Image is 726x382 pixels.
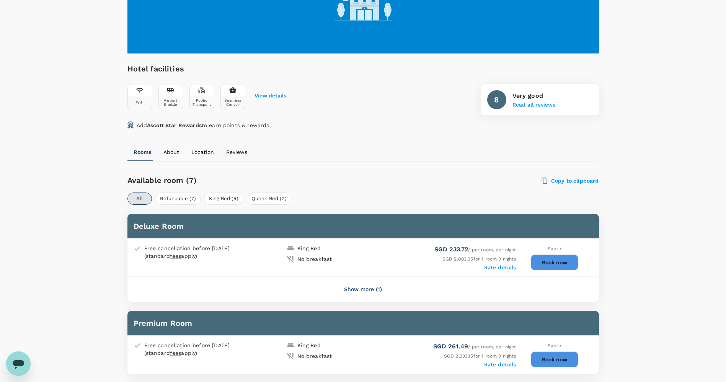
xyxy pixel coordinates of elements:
div: No breakfast [297,352,332,360]
span: fees [170,350,181,356]
span: Ascott Star Rewards [147,122,202,128]
label: Rate details [484,361,516,367]
h6: Premium Room [134,317,593,329]
button: Read all reviews [512,102,555,108]
h6: Available room (7) [127,174,401,186]
span: Sabre [548,246,561,251]
p: Very good [512,91,555,100]
button: King Bed (5) [204,193,243,205]
div: Free cancellation before [DATE] (standard apply) [144,244,248,260]
span: for 1 room 9 nights [442,256,516,262]
button: Queen Bed (2) [246,193,292,205]
h6: Hotel facilities [127,63,286,75]
p: Location [191,148,214,156]
h6: 8 [494,94,499,106]
div: King Bed [297,342,321,349]
div: Business Center [222,98,243,107]
span: Sabre [548,343,561,348]
div: Wifi [136,100,144,104]
div: Public Transport [191,98,212,107]
span: for 1 room 9 nights [444,353,516,359]
div: Airport Shuttle [160,98,181,107]
span: SGD 2,333.15 [444,353,473,359]
img: king-bed-icon [287,342,294,349]
label: Rate details [484,264,516,270]
span: SGD 2,083.35 [442,256,473,262]
iframe: Button to launch messaging window [6,351,31,376]
img: king-bed-icon [287,244,294,252]
button: Refundable (7) [155,193,201,205]
button: Book now [531,254,578,270]
button: Show more (1) [333,280,393,299]
span: / per room, per night [434,247,516,253]
p: Rooms [134,148,151,156]
span: fees [170,253,181,259]
span: / per room, per night [433,344,516,350]
button: View details [255,93,286,99]
div: Free cancellation before [DATE] (standard apply) [144,342,248,357]
span: SGD 233.72 [434,246,468,253]
button: Book now [531,351,578,367]
label: Copy to clipboard [542,177,599,184]
div: No breakfast [297,255,332,263]
p: Reviews [226,148,247,156]
button: All [127,193,152,205]
div: King Bed [297,244,321,252]
h6: Deluxe Room [134,220,593,232]
span: SGD 261.49 [433,343,468,350]
p: Add to earn points & rewards [137,121,269,129]
p: About [163,148,179,156]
